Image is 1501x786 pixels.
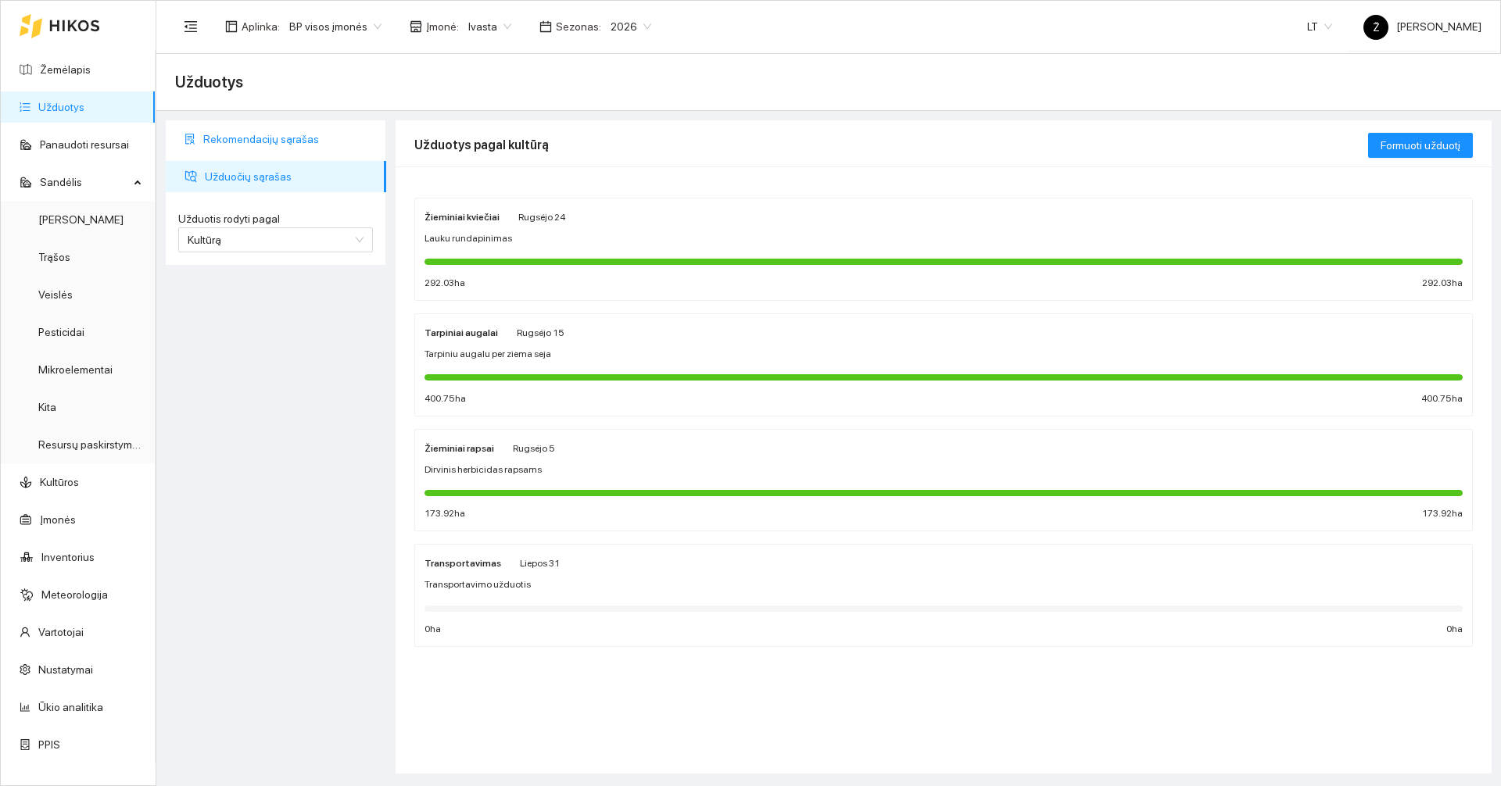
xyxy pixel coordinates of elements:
span: Ž [1373,15,1380,40]
a: Ūkio analitika [38,701,103,713]
a: Žieminiai kviečiaiRugsėjo 24Lauku rundapinimas292.03ha292.03ha [414,198,1473,301]
a: Įmonės [40,513,76,526]
span: LT [1307,15,1332,38]
span: 0 ha [1446,622,1463,637]
label: Užduotis rodyti pagal [178,211,373,227]
span: 292.03 ha [1422,276,1463,291]
span: Liepos 31 [520,558,560,569]
span: shop [410,20,422,33]
a: Mikroelementai [38,363,113,376]
a: Inventorius [41,551,95,563]
span: Įmonė : [426,18,459,35]
a: Pesticidai [38,326,84,338]
a: Užduotys [38,101,84,113]
span: Dirvinis herbicidas rapsams [425,463,542,477]
a: Meteorologija [41,588,108,601]
a: Tarpiniai augalaiRugsėjo 15Tarpiniu augalu per ziema seja400.75ha400.75ha [414,313,1473,416]
span: Formuoti užduotį [1381,137,1460,154]
span: 400.75 ha [425,391,466,406]
a: Žemėlapis [40,63,91,76]
span: Tarpiniu augalu per ziema seja [425,347,551,362]
button: menu-fold [175,11,206,42]
span: 292.03 ha [425,276,465,291]
span: Užduočių sąrašas [205,161,374,192]
a: Kita [38,401,56,413]
span: 173.92 ha [1422,506,1463,521]
a: Nustatymai [38,663,93,676]
a: PPIS [38,738,60,751]
span: Kultūrą [188,234,221,246]
span: 0 ha [425,622,441,637]
span: layout [225,20,238,33]
strong: Žieminiai rapsai [425,443,494,454]
span: Aplinka : [242,18,280,35]
a: Žieminiai rapsaiRugsėjo 5Dirvinis herbicidas rapsams173.92ha173.92ha [414,429,1473,532]
span: Ivasta [468,15,511,38]
span: 173.92 ha [425,506,465,521]
span: Užduotys [175,70,243,95]
a: [PERSON_NAME] [38,213,124,226]
span: Lauku rundapinimas [425,231,512,246]
span: Sandėlis [40,166,129,198]
span: [PERSON_NAME] [1363,20,1481,33]
span: Rugsėjo 15 [517,327,564,338]
a: Panaudoti resursai [40,138,129,151]
strong: Transportavimas [425,558,501,569]
span: Sezonas : [556,18,601,35]
a: Kultūros [40,476,79,488]
span: Rugsėjo 5 [513,443,555,454]
span: solution [184,134,195,145]
span: Rekomendacijų sąrašas [203,123,374,155]
a: Trąšos [38,251,70,263]
a: Vartotojai [38,626,84,638]
span: Transportavimo užduotis [425,577,531,592]
strong: Tarpiniai augalai [425,327,498,338]
a: Resursų paskirstymas [38,438,144,451]
span: 2026 [611,15,651,38]
span: BP visos įmonės [289,15,382,38]
a: Veislės [38,288,73,301]
span: calendar [539,20,552,33]
span: menu-fold [184,20,198,34]
button: Formuoti užduotį [1368,133,1473,158]
span: Rugsėjo 24 [518,212,565,223]
a: TransportavimasLiepos 31Transportavimo užduotis0ha0ha [414,544,1473,647]
span: 400.75 ha [1421,391,1463,406]
div: Užduotys pagal kultūrą [414,123,1368,167]
strong: Žieminiai kviečiai [425,212,500,223]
